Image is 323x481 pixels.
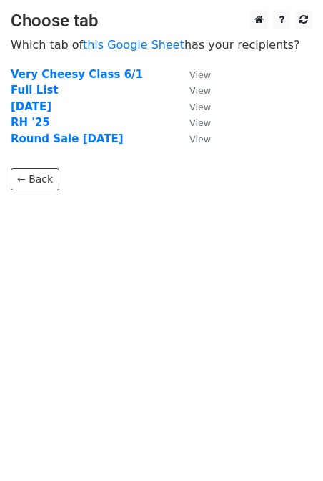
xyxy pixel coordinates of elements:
[83,38,184,52] a: this Google Sheet
[11,84,58,97] a: Full List
[175,84,211,97] a: View
[11,132,124,145] a: Round Sale [DATE]
[189,117,211,128] small: View
[175,132,211,145] a: View
[189,102,211,112] small: View
[11,168,59,190] a: ← Back
[11,68,143,81] a: Very Cheesy Class 6/1
[11,100,51,113] a: [DATE]
[189,85,211,96] small: View
[175,100,211,113] a: View
[175,116,211,129] a: View
[11,37,312,52] p: Which tab of has your recipients?
[11,116,50,129] a: RH '25
[11,11,312,31] h3: Choose tab
[189,69,211,80] small: View
[189,134,211,145] small: View
[175,68,211,81] a: View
